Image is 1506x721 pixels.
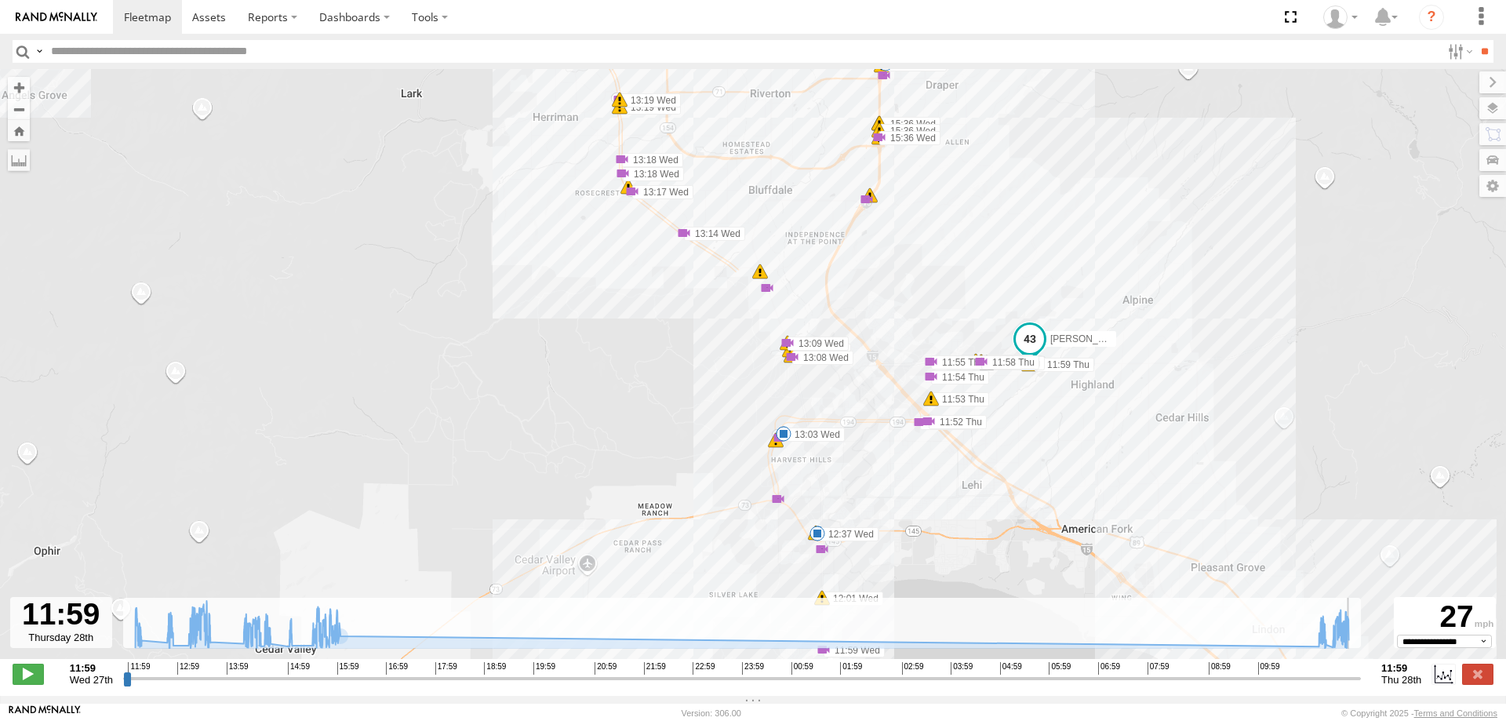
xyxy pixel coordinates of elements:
label: Close [1462,664,1493,684]
button: Zoom in [8,77,30,98]
span: 01:59 [840,662,862,675]
label: 11:51 Thu [920,416,978,430]
span: 21:59 [644,662,666,675]
div: 5 [770,491,786,507]
div: 8 [759,280,775,296]
div: 16 [772,430,788,446]
label: 15:36 Wed [879,124,940,138]
label: 13:14 Wed [684,227,745,241]
label: 15:36 Wed [879,131,940,145]
span: 03:59 [951,662,973,675]
label: 11:59 Thu [1036,358,1094,372]
span: 00:59 [791,662,813,675]
span: 20:59 [595,662,617,675]
label: 13:19 Wed [620,93,681,107]
label: Play/Stop [13,664,44,684]
span: 19:59 [533,662,555,675]
div: 7 [752,264,768,279]
i: ? [1419,5,1444,30]
div: © Copyright 2025 - [1341,708,1497,718]
label: 11:52 Thu [929,415,987,429]
label: 13:18 Wed [623,167,684,181]
label: 13:03 Wed [784,428,845,442]
button: Zoom out [8,98,30,120]
div: 5 [620,179,636,195]
div: 12 [862,188,878,203]
label: Measure [8,149,30,171]
span: Wed 27th Aug 2025 [70,674,113,686]
div: 25 [768,432,784,448]
label: 12:01 Wed [822,592,883,606]
div: Allen Bauer [1318,5,1363,29]
strong: 11:59 [1381,662,1421,674]
div: 5 [1021,356,1037,372]
label: Search Query [33,40,45,63]
span: 18:59 [484,662,506,675]
span: 23:59 [742,662,764,675]
label: 15:05 Wed [886,57,947,71]
label: Search Filter Options [1442,40,1475,63]
label: 13:19 Wed [620,100,681,115]
label: 11:59 Wed [824,643,885,657]
span: 06:59 [1098,662,1120,675]
label: 11:58 Thu [981,355,1039,370]
div: 7 [859,191,875,207]
label: 11:58 Thu [987,356,1045,370]
span: Thu 28th Aug 2025 [1381,674,1421,686]
div: 16 [808,525,824,541]
label: 12:37 Wed [817,527,878,541]
div: 12 [814,541,830,557]
span: 08:59 [1209,662,1231,675]
div: Version: 306.00 [682,708,741,718]
label: 15:36 Wed [879,117,940,131]
span: [PERSON_NAME] -2023 F150 [1050,333,1178,344]
span: 09:59 [1258,662,1280,675]
label: 11:57 Thu [976,355,1034,369]
span: 07:59 [1148,662,1170,675]
label: 11:54 Thu [931,370,989,384]
span: 16:59 [386,662,408,675]
a: Terms and Conditions [1414,708,1497,718]
label: 11:55 Thu [931,355,989,370]
span: 13:59 [227,662,249,675]
button: Zoom Home [8,120,30,141]
span: 12:59 [177,662,199,675]
a: Visit our Website [9,705,81,721]
span: 05:59 [1049,662,1071,675]
label: 13:18 Wed [622,153,683,167]
span: 04:59 [1000,662,1022,675]
span: 15:59 [337,662,359,675]
span: 02:59 [902,662,924,675]
strong: 11:59 [70,662,113,674]
img: rand-logo.svg [16,12,97,23]
span: 22:59 [693,662,715,675]
div: 27 [1396,599,1493,635]
span: 11:59 [128,662,150,675]
div: 7 [876,67,892,83]
label: 13:09 Wed [788,337,849,351]
label: 13:17 Wed [632,185,693,199]
span: 17:59 [435,662,457,675]
label: 13:08 Wed [792,351,853,365]
label: Map Settings [1479,175,1506,197]
span: 14:59 [288,662,310,675]
div: 15 [874,57,889,73]
label: 11:53 Thu [931,392,989,406]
